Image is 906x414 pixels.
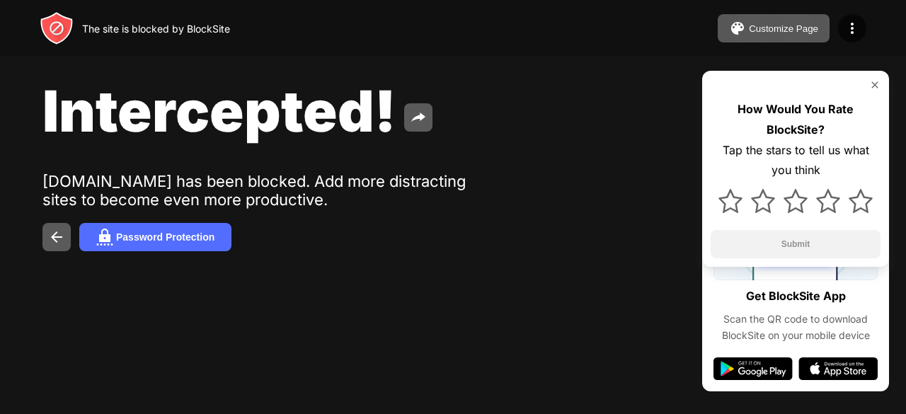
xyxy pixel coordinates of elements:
div: [DOMAIN_NAME] has been blocked. Add more distracting sites to become even more productive. [42,172,480,209]
span: Intercepted! [42,76,396,145]
img: google-play.svg [713,357,793,380]
img: header-logo.svg [40,11,74,45]
img: star.svg [816,189,840,213]
img: share.svg [410,109,427,126]
button: Password Protection [79,223,231,251]
img: password.svg [96,229,113,246]
img: star.svg [849,189,873,213]
img: star.svg [751,189,775,213]
button: Customize Page [718,14,830,42]
div: Tap the stars to tell us what you think [711,140,881,181]
div: Customize Page [749,23,818,34]
img: pallet.svg [729,20,746,37]
button: Submit [711,230,881,258]
div: How Would You Rate BlockSite? [711,99,881,140]
img: back.svg [48,229,65,246]
div: Password Protection [116,231,214,243]
div: The site is blocked by BlockSite [82,23,230,35]
img: app-store.svg [798,357,878,380]
img: star.svg [784,189,808,213]
img: star.svg [718,189,742,213]
img: menu-icon.svg [844,20,861,37]
img: rate-us-close.svg [869,79,881,91]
